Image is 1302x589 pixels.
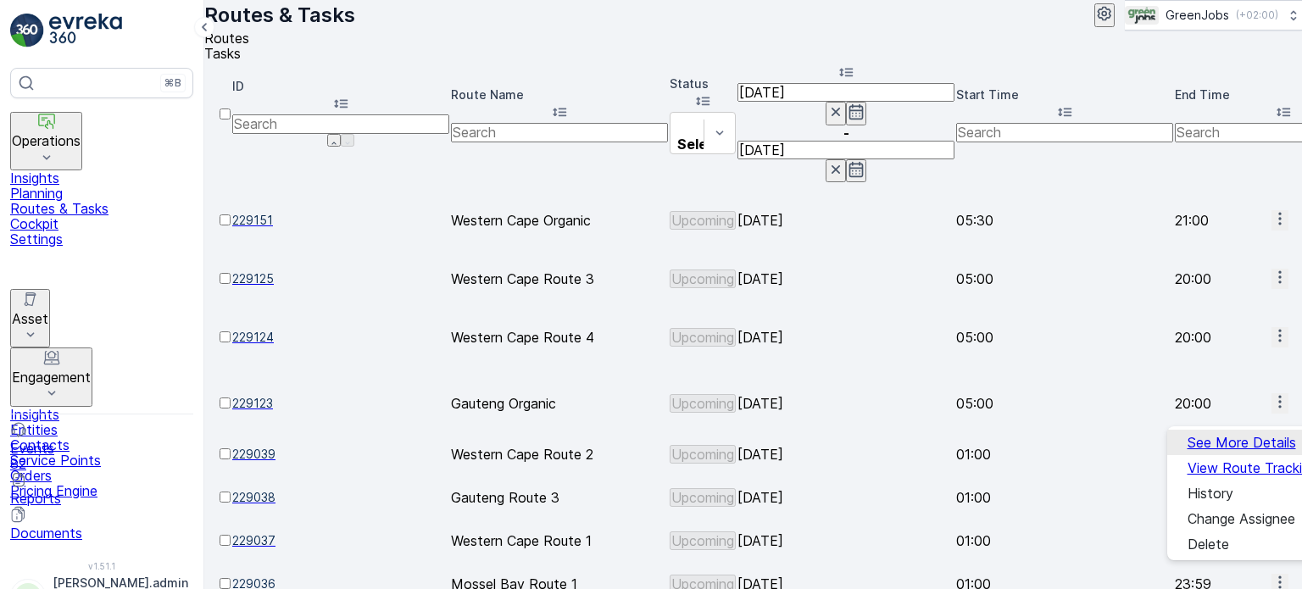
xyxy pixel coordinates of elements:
p: Asset [12,311,48,326]
p: Gauteng Organic [451,396,668,411]
a: 229039 [232,446,449,463]
p: Routes & Tasks [204,2,355,29]
p: Upcoming [671,330,734,345]
a: 229123 [232,395,449,412]
p: 05:30 [956,213,1173,228]
button: Upcoming [670,531,736,550]
a: Insights [10,170,193,186]
input: Search [956,123,1173,142]
span: Tasks [204,45,241,62]
td: [DATE] [737,375,954,431]
button: Engagement [10,347,92,406]
a: 229125 [232,270,449,287]
input: Search [451,123,668,142]
button: Upcoming [670,269,736,288]
span: Delete [1188,536,1229,552]
a: Settings [10,231,193,247]
p: ( +02:00 ) [1236,8,1278,22]
button: Upcoming [670,488,736,507]
button: Operations [10,112,82,170]
td: [DATE] [737,476,954,518]
p: Upcoming [671,447,734,462]
a: 229038 [232,489,449,506]
button: Upcoming [670,328,736,347]
p: Western Cape Route 2 [451,447,668,462]
td: [DATE] [737,301,954,373]
p: Status [670,75,736,92]
p: Events [10,441,193,456]
p: 82 [10,456,193,471]
span: Change Assignee [1188,511,1295,526]
p: - [737,125,954,141]
a: 229151 [232,212,449,229]
p: Start Time [956,86,1173,103]
input: dd/mm/yyyy [737,83,954,102]
td: [DATE] [737,184,954,256]
p: Documents [10,525,193,541]
p: Western Cape Route 3 [451,271,668,286]
a: Insights [10,407,193,422]
p: Western Cape Route 4 [451,330,668,345]
p: Upcoming [671,533,734,548]
img: Green_Jobs_Logo.png [1125,6,1159,25]
p: Western Cape Route 1 [451,533,668,548]
button: Upcoming [670,211,736,230]
input: dd/mm/yyyy [737,141,954,159]
p: Engagement [12,370,91,385]
button: Upcoming [670,445,736,464]
a: Planning [10,186,193,201]
td: [DATE] [737,258,954,299]
span: History [1188,486,1233,501]
span: v 1.51.1 [10,561,193,571]
button: Asset [10,289,50,347]
p: Western Cape Organic [451,213,668,228]
p: Upcoming [671,396,734,411]
p: Select [677,136,721,152]
p: 01:00 [956,490,1173,505]
button: Upcoming [670,394,736,413]
p: 05:00 [956,396,1173,411]
p: Reports [10,491,193,506]
p: 01:00 [956,447,1173,462]
p: Upcoming [671,490,734,505]
p: Route Name [451,86,668,103]
a: 229037 [232,532,449,549]
p: ID [232,78,449,95]
a: Reports [10,475,193,506]
span: Routes [204,30,249,47]
a: See More Details [1188,435,1296,450]
td: [DATE] [737,433,954,475]
a: Cockpit [10,216,193,231]
img: logo_light-DOdMpM7g.png [49,14,122,47]
p: 05:00 [956,330,1173,345]
a: Events82 [10,425,193,471]
p: Operations [12,133,81,148]
input: Search [232,114,449,133]
a: Documents [10,509,193,541]
p: 05:00 [956,271,1173,286]
p: Gauteng Route 3 [451,490,668,505]
p: GreenJobs [1166,7,1229,24]
a: Routes & Tasks [10,201,193,216]
p: Upcoming [671,271,734,286]
a: 229124 [232,329,449,346]
p: 01:00 [956,533,1173,548]
p: ⌘B [164,76,181,90]
p: Upcoming [671,213,734,228]
img: logo [10,14,44,47]
td: [DATE] [737,520,954,561]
